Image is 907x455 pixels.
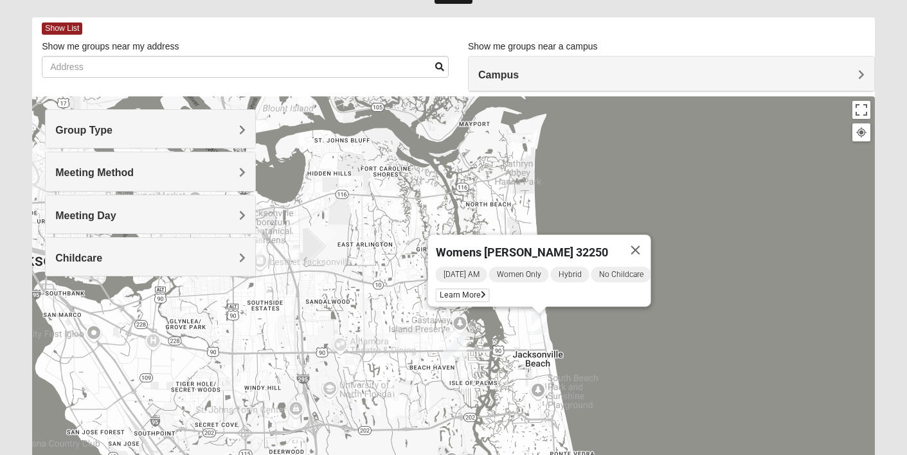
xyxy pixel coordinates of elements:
[591,267,651,282] span: No Childcare
[550,267,589,282] span: Hybrid
[478,69,519,80] span: Campus
[46,195,255,233] div: Meeting Day
[46,238,255,276] div: Childcare
[46,110,255,148] div: Group Type
[42,40,179,53] label: Show me groups near my address
[489,267,548,282] span: Women Only
[55,210,116,221] span: Meeting Day
[55,125,112,136] span: Group Type
[620,235,651,265] button: Close
[239,228,262,259] div: Arlington
[55,167,134,178] span: Meeting Method
[852,123,870,141] button: Your Location
[852,101,870,119] button: Toggle fullscreen view
[42,56,449,78] input: Address
[42,22,82,35] span: Show List
[46,152,255,190] div: Meeting Method
[468,40,598,53] label: Show me groups near a campus
[532,314,547,335] div: Womens Clifton 32250
[435,267,487,282] span: [DATE] AM
[435,245,607,259] span: Womens [PERSON_NAME] 32250
[444,330,467,361] div: San Pablo
[469,57,874,91] div: Campus
[435,289,489,302] span: Learn More
[55,253,102,263] span: Childcare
